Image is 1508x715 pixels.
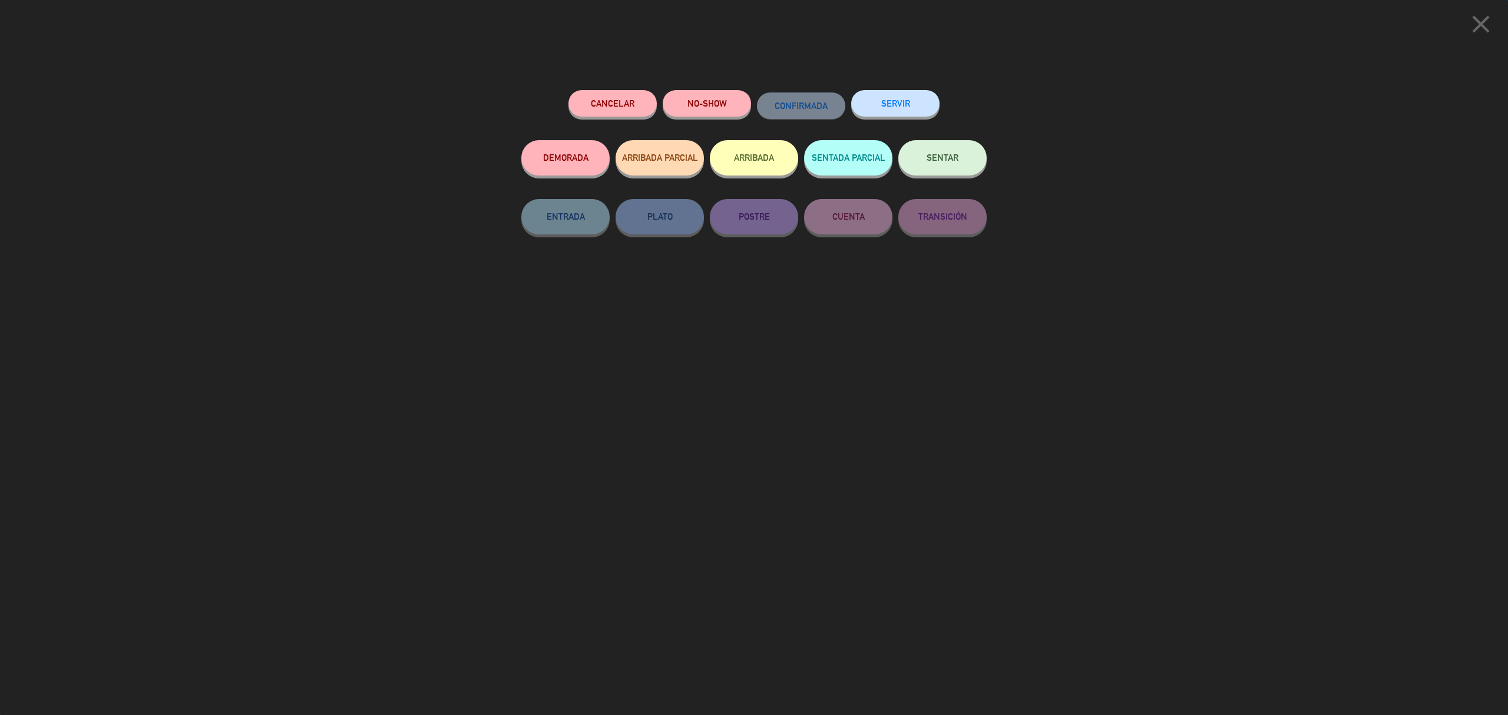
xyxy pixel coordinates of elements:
i: close [1466,9,1496,39]
button: close [1463,9,1499,44]
span: ARRIBADA PARCIAL [622,153,698,163]
button: SENTAR [898,140,987,176]
span: CONFIRMADA [775,101,828,111]
button: DEMORADA [521,140,610,176]
button: ENTRADA [521,199,610,234]
button: POSTRE [710,199,798,234]
button: Cancelar [568,90,657,117]
button: SERVIR [851,90,940,117]
button: CUENTA [804,199,892,234]
button: CONFIRMADA [757,92,845,119]
button: ARRIBADA PARCIAL [616,140,704,176]
button: SENTADA PARCIAL [804,140,892,176]
span: SENTAR [927,153,958,163]
button: ARRIBADA [710,140,798,176]
button: NO-SHOW [663,90,751,117]
button: PLATO [616,199,704,234]
button: TRANSICIÓN [898,199,987,234]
